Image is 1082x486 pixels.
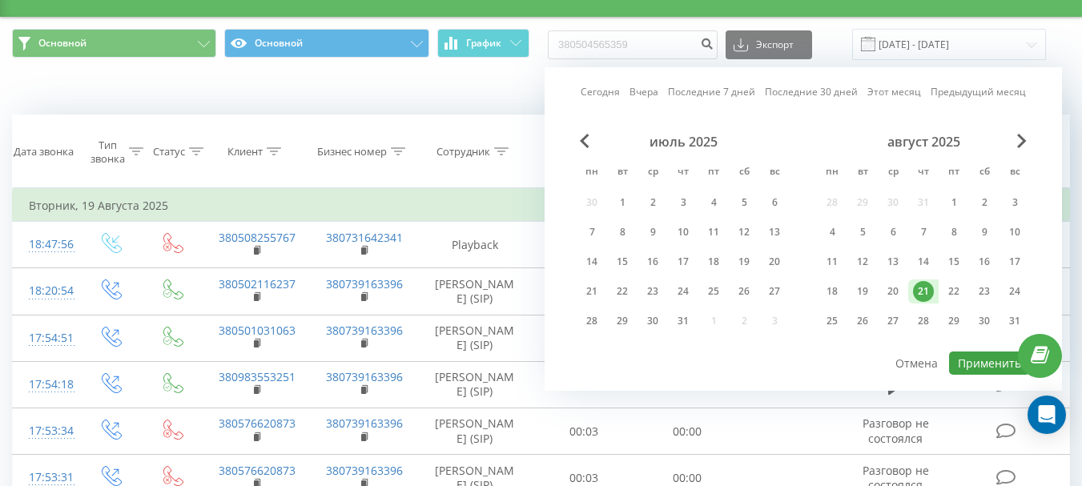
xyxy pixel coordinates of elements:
div: 14 [581,251,602,272]
div: вт 12 авг. 2025 г. [847,250,878,274]
abbr: понедельник [580,161,604,185]
div: пн 21 июля 2025 г. [577,279,607,303]
span: Основной [38,37,86,50]
div: вс 20 июля 2025 г. [759,250,790,274]
div: чт 17 июля 2025 г. [668,250,698,274]
div: 21 [581,281,602,302]
a: 380739163396 [326,416,403,431]
div: Сотрудник [436,145,490,159]
div: вс 6 июля 2025 г. [759,191,790,215]
div: пн 4 авг. 2025 г. [817,220,847,244]
div: вс 13 июля 2025 г. [759,220,790,244]
div: пт 11 июля 2025 г. [698,220,729,244]
div: 20 [883,281,903,302]
a: 380576620873 [219,463,296,478]
div: пн 28 июля 2025 г. [577,309,607,333]
div: 31 [673,311,694,331]
div: 18:20:54 [29,275,62,307]
div: чт 14 авг. 2025 г. [908,250,939,274]
abbr: воскресенье [762,161,786,185]
abbr: понедельник [820,161,844,185]
div: 22 [943,281,964,302]
div: ср 9 июля 2025 г. [638,220,668,244]
td: 00:00 [636,408,739,455]
div: 1 [943,192,964,213]
td: [PERSON_NAME] (SIP) [417,361,533,408]
div: вт 1 июля 2025 г. [607,191,638,215]
abbr: суббота [972,161,996,185]
div: сб 23 авг. 2025 г. [969,279,1000,303]
div: 13 [764,222,785,243]
div: 16 [974,251,995,272]
div: вс 27 июля 2025 г. [759,279,790,303]
div: пт 18 июля 2025 г. [698,250,729,274]
div: сб 12 июля 2025 г. [729,220,759,244]
div: 6 [764,192,785,213]
div: 18 [822,281,843,302]
div: 8 [943,222,964,243]
span: Разговор не состоялся [863,416,929,445]
div: чт 28 авг. 2025 г. [908,309,939,333]
a: 380731642341 [326,230,403,245]
button: Отмена [887,351,947,375]
div: 2 [974,192,995,213]
div: 30 [974,311,995,331]
div: ср 13 авг. 2025 г. [878,250,908,274]
div: 13 [883,251,903,272]
div: сб 30 авг. 2025 г. [969,309,1000,333]
input: Поиск по номеру [548,30,718,59]
div: пт 22 авг. 2025 г. [939,279,969,303]
div: 27 [883,311,903,331]
div: июль 2025 [577,134,790,150]
div: сб 26 июля 2025 г. [729,279,759,303]
div: 30 [642,311,663,331]
td: Вторник, 19 Августа 2025 [13,190,1070,222]
div: чт 7 авг. 2025 г. [908,220,939,244]
div: вт 29 июля 2025 г. [607,309,638,333]
a: 380502116237 [219,276,296,291]
td: 00:10 [533,268,636,315]
a: Вчера [629,84,658,99]
div: 5 [734,192,754,213]
div: чт 21 авг. 2025 г. [908,279,939,303]
div: 4 [703,192,724,213]
div: 15 [943,251,964,272]
div: пт 29 авг. 2025 г. [939,309,969,333]
div: август 2025 [817,134,1030,150]
a: 380739163396 [326,463,403,478]
a: 380501031063 [219,323,296,338]
div: ср 23 июля 2025 г. [638,279,668,303]
div: чт 3 июля 2025 г. [668,191,698,215]
a: Предыдущий месяц [931,84,1026,99]
div: 29 [943,311,964,331]
div: пн 18 авг. 2025 г. [817,279,847,303]
div: 24 [1004,281,1025,302]
div: вт 15 июля 2025 г. [607,250,638,274]
button: Основной [224,29,428,58]
td: Playback [417,222,533,268]
span: Next Month [1017,134,1027,148]
abbr: четверг [671,161,695,185]
div: пт 4 июля 2025 г. [698,191,729,215]
div: вт 5 авг. 2025 г. [847,220,878,244]
div: пн 25 авг. 2025 г. [817,309,847,333]
a: Этот месяц [867,84,921,99]
div: вс 31 авг. 2025 г. [1000,309,1030,333]
div: ср 27 авг. 2025 г. [878,309,908,333]
div: 6 [883,222,903,243]
div: чт 31 июля 2025 г. [668,309,698,333]
div: 8 [612,222,633,243]
div: пн 7 июля 2025 г. [577,220,607,244]
a: 380739163396 [326,276,403,291]
div: 14 [913,251,934,272]
div: 26 [734,281,754,302]
div: сб 2 авг. 2025 г. [969,191,1000,215]
div: Бизнес номер [317,145,387,159]
div: 2 [642,192,663,213]
abbr: вторник [610,161,634,185]
button: Основной [12,29,216,58]
div: 16 [642,251,663,272]
div: 22 [612,281,633,302]
div: 25 [822,311,843,331]
div: вс 24 авг. 2025 г. [1000,279,1030,303]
